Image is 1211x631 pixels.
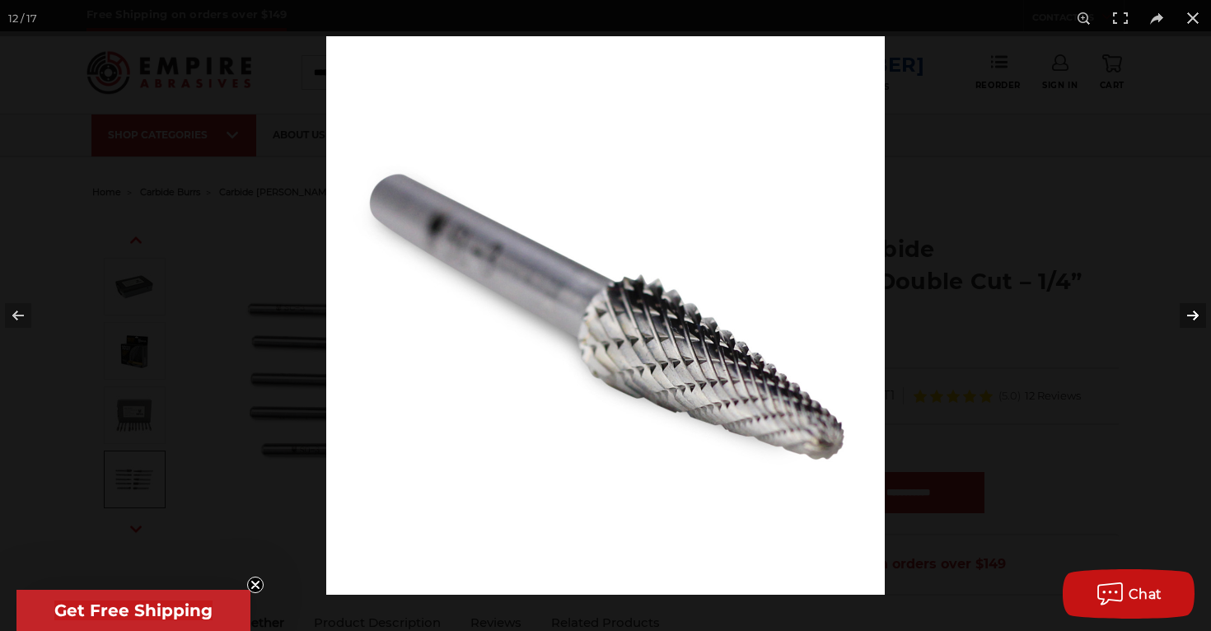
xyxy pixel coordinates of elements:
button: Next (arrow right) [1153,274,1211,357]
img: CB-SET1-Carbide-Burr-double-cut-10pcs-taper-SL-3__36691.1646257832.jpg [326,36,885,595]
span: Get Free Shipping [54,601,213,620]
div: Get Free ShippingClose teaser [16,590,250,631]
button: Chat [1063,569,1195,619]
span: Chat [1129,587,1162,602]
button: Close teaser [247,577,264,593]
